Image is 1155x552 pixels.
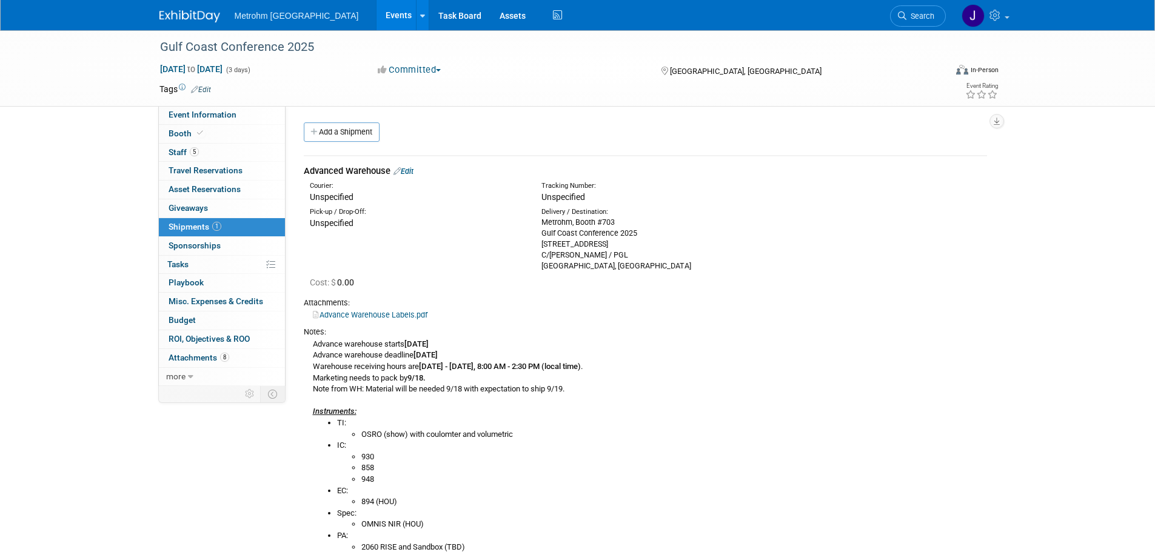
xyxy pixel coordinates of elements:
[169,315,196,325] span: Budget
[310,218,353,228] span: Unspecified
[169,278,204,287] span: Playbook
[169,241,221,250] span: Sponsorships
[407,373,426,382] b: 9/18.
[310,191,523,203] div: Unspecified
[361,519,987,530] li: OMNIS NIR (HOU)
[169,222,221,231] span: Shipments
[304,165,987,178] div: Advanced Warehouse
[337,508,987,530] li: Spec:
[159,144,285,162] a: Staff5
[197,130,203,136] i: Booth reservation complete
[965,83,998,89] div: Event Rating
[159,125,285,143] a: Booth
[310,278,337,287] span: Cost: $
[956,65,968,75] img: Format-Inperson.png
[413,350,438,359] b: [DATE]
[313,407,357,416] i: Instruments:
[962,4,985,27] img: Joanne Yam
[361,429,987,441] li: OSRO (show) with coulomter and volumetric
[404,339,429,348] b: [DATE]
[169,334,250,344] span: ROI, Objectives & ROO
[159,10,220,22] img: ExhibitDay
[361,474,987,485] li: 948
[225,66,250,74] span: (3 days)
[874,63,999,81] div: Event Format
[337,440,987,485] li: IC:
[304,298,987,308] div: Attachments:
[313,310,427,319] a: Advance Warehouse Labels.pdf
[169,353,229,362] span: Attachments
[239,386,261,402] td: Personalize Event Tab Strip
[159,64,223,75] span: [DATE] [DATE]
[541,181,813,191] div: Tracking Number:
[186,64,197,74] span: to
[220,353,229,362] span: 8
[541,192,585,202] span: Unspecified
[419,362,581,371] b: [DATE] - [DATE], 8:00 AM - 2:30 PM (local time)
[890,5,946,27] a: Search
[169,184,241,194] span: Asset Reservations
[159,199,285,218] a: Giveaways
[166,371,186,381] span: more
[167,259,189,269] span: Tasks
[159,162,285,180] a: Travel Reservations
[190,147,199,156] span: 5
[169,203,208,213] span: Giveaways
[159,368,285,386] a: more
[156,36,928,58] div: Gulf Coast Conference 2025
[337,485,987,508] li: EC:
[361,462,987,474] li: 858
[260,386,285,402] td: Toggle Event Tabs
[906,12,934,21] span: Search
[310,207,523,217] div: Pick-up / Drop-Off:
[169,296,263,306] span: Misc. Expenses & Credits
[235,11,359,21] span: Metrohm [GEOGRAPHIC_DATA]
[159,106,285,124] a: Event Information
[541,207,755,217] div: Delivery / Destination:
[159,256,285,274] a: Tasks
[159,83,211,95] td: Tags
[310,181,523,191] div: Courier:
[361,451,987,463] li: 930
[670,67,822,76] span: [GEOGRAPHIC_DATA], [GEOGRAPHIC_DATA]
[541,217,755,271] div: Metrohm, Booth #703 Gulf Coast Conference 2025 [STREET_ADDRESS] C/[PERSON_NAME] / PGL [GEOGRAPHIC...
[159,237,285,255] a: Sponsorships
[393,167,413,176] a: Edit
[159,293,285,311] a: Misc. Expenses & Credits
[361,496,987,508] li: 894 (HOU)
[212,222,221,231] span: 1
[304,122,380,142] a: Add a Shipment
[169,147,199,157] span: Staff
[169,110,236,119] span: Event Information
[159,311,285,330] a: Budget
[169,128,206,138] span: Booth
[159,330,285,348] a: ROI, Objectives & ROO
[159,181,285,199] a: Asset Reservations
[970,65,999,75] div: In-Person
[191,85,211,94] a: Edit
[159,349,285,367] a: Attachments8
[169,165,243,175] span: Travel Reservations
[159,218,285,236] a: Shipments1
[304,327,987,338] div: Notes:
[373,64,446,76] button: Committed
[310,278,359,287] span: 0.00
[337,417,987,440] li: TI:
[159,274,285,292] a: Playbook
